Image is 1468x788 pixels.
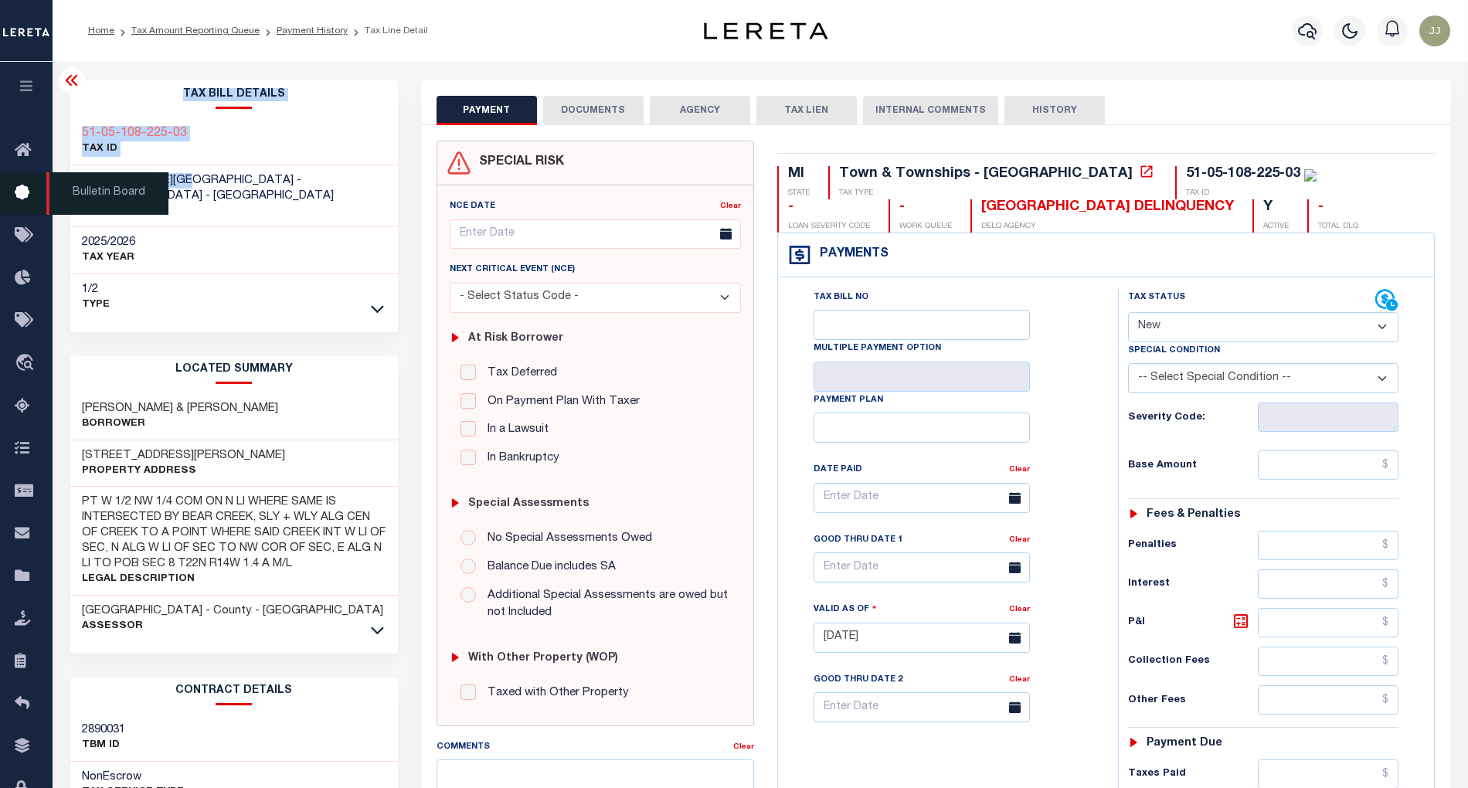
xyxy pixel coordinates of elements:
[471,155,564,170] h4: SPECIAL RISK
[1258,685,1398,715] input: $
[82,175,334,202] span: [PERSON_NAME][GEOGRAPHIC_DATA] - [GEOGRAPHIC_DATA] - [GEOGRAPHIC_DATA]
[82,494,386,572] h3: PT W 1/2 NW 1/4 COM ON N LI WHERE SAME IS INTERSECTED BY BEAR CREEK, SLY + WLY ALG CEN OF CREEK T...
[814,342,941,355] label: Multiple Payment Option
[981,199,1234,216] div: [GEOGRAPHIC_DATA] DELINQUENCY
[1186,188,1317,199] p: TAX ID
[82,416,278,432] p: Borrower
[1128,768,1259,780] h6: Taxes Paid
[814,483,1030,513] input: Enter Date
[480,587,730,622] label: Additional Special Assessments are owed but not Included
[82,738,125,753] p: TBM ID
[480,450,559,467] label: In Bankruptcy
[733,743,754,751] a: Clear
[468,652,618,665] h6: with Other Property (WOP)
[814,602,877,616] label: Valid as Of
[1004,96,1105,125] button: HISTORY
[1258,608,1398,637] input: $
[450,219,741,250] input: Enter Date
[814,623,1030,653] input: Enter Date
[1128,578,1259,590] h6: Interest
[1419,15,1450,46] img: svg+xml;base64,PHN2ZyB4bWxucz0iaHR0cDovL3d3dy53My5vcmcvMjAwMC9zdmciIHBvaW50ZXItZXZlbnRzPSJub25lIi...
[450,263,575,277] label: Next Critical Event (NCE)
[131,26,260,36] a: Tax Amount Reporting Queue
[814,692,1030,722] input: Enter Date
[82,603,383,619] h3: [GEOGRAPHIC_DATA] - County - [GEOGRAPHIC_DATA]
[1128,655,1259,667] h6: Collection Fees
[1258,531,1398,560] input: $
[82,141,187,157] p: TAX ID
[82,250,135,266] p: TAX YEAR
[468,498,589,511] h6: Special Assessments
[277,26,348,36] a: Payment History
[1263,221,1289,233] p: ACTIVE
[720,202,741,210] a: Clear
[70,80,398,109] h2: Tax Bill Details
[82,464,285,479] p: Property Address
[82,572,386,587] p: Legal Description
[899,199,952,216] div: -
[82,769,184,785] h3: NonEscrow
[70,355,398,384] h2: LOCATED SUMMARY
[650,96,750,125] button: AGENCY
[1009,676,1030,684] a: Clear
[1128,695,1259,707] h6: Other Fees
[450,200,495,213] label: NCE Date
[82,401,278,416] h3: [PERSON_NAME] & [PERSON_NAME]
[82,282,110,297] h3: 1/2
[480,684,629,702] label: Taxed with Other Property
[543,96,644,125] button: DOCUMENTS
[1009,536,1030,544] a: Clear
[82,619,383,634] p: Assessor
[1128,612,1259,633] h6: P&I
[82,297,110,313] p: Type
[82,235,135,250] h3: 2025/2026
[480,393,640,411] label: On Payment Plan With Taxer
[1318,199,1358,216] div: -
[82,448,285,464] h3: [STREET_ADDRESS][PERSON_NAME]
[46,172,168,215] span: Bulletin Board
[480,365,557,382] label: Tax Deferred
[1128,412,1259,424] h6: Severity Code:
[839,188,1157,199] p: TAX TYPE
[1128,291,1185,304] label: Tax Status
[1318,221,1358,233] p: TOTAL DLQ
[812,247,889,262] h4: Payments
[1009,606,1030,613] a: Clear
[756,96,857,125] button: TAX LIEN
[788,199,870,216] div: -
[437,741,490,754] label: Comments
[82,126,187,141] a: 51-05-108-225-03
[814,534,902,547] label: Good Thru Date 1
[814,674,902,687] label: Good Thru Date 2
[814,552,1030,583] input: Enter Date
[814,291,868,304] label: Tax Bill No
[15,354,39,374] i: travel_explore
[1304,169,1317,182] img: check-icon-green.svg
[1186,167,1300,181] div: 51-05-108-225-03
[480,530,652,548] label: No Special Assessments Owed
[1009,466,1030,474] a: Clear
[480,559,616,576] label: Balance Due includes SA
[468,332,563,345] h6: At Risk Borrower
[480,421,549,439] label: In a Lawsuit
[1258,647,1398,676] input: $
[1128,539,1259,552] h6: Penalties
[70,677,398,705] h2: CONTRACT details
[1263,199,1289,216] div: Y
[704,22,827,39] img: logo-dark.svg
[981,221,1234,233] p: DELQ AGENCY
[1147,508,1240,521] h6: Fees & Penalties
[437,96,537,125] button: PAYMENT
[814,464,862,477] label: Date Paid
[1128,345,1220,358] label: Special Condition
[788,188,810,199] p: STATE
[899,221,952,233] p: WORK QUEUE
[348,24,428,38] li: Tax Line Detail
[1258,450,1398,480] input: $
[788,221,870,233] p: LOAN SEVERITY CODE
[1128,460,1259,472] h6: Base Amount
[82,722,125,738] h3: 2890031
[788,166,810,183] div: MI
[88,26,114,36] a: Home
